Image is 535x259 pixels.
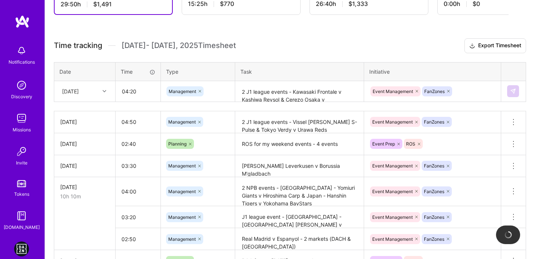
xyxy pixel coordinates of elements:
[54,41,102,50] span: Time tracking
[168,163,196,169] span: Management
[54,62,116,81] th: Date
[236,82,363,102] textarea: 2 J1 league events - Kawasaki Frontale v Kashiwa Reysol & Cerezo Osaka v [GEOGRAPHIC_DATA]
[424,163,444,169] span: FanZones
[14,242,29,256] img: DAZN: Event Moderators for Israel Based Team
[116,81,160,101] input: HH:MM
[14,111,29,126] img: teamwork
[236,178,363,206] textarea: 2 NPB events - [GEOGRAPHIC_DATA] - Yomiuri Giants v Hiroshima Carp & Japan - Hanshin Tigers v Yok...
[14,190,29,198] div: Tokens
[61,0,166,8] div: 29:50 h
[103,89,106,93] i: icon Chevron
[372,236,413,242] span: Event Management
[424,189,444,194] span: FanZones
[60,118,109,126] div: [DATE]
[116,156,160,176] input: HH:MM
[16,159,27,167] div: Invite
[372,214,413,220] span: Event Management
[464,38,526,53] button: Export Timesheet
[60,192,109,200] div: 10h 10m
[168,189,196,194] span: Management
[510,88,516,94] img: Submit
[4,223,40,231] div: [DOMAIN_NAME]
[469,42,475,50] i: icon Download
[14,43,29,58] img: bell
[369,68,496,76] div: Initiative
[11,93,32,100] div: Discovery
[236,156,363,176] textarea: [PERSON_NAME] Leverkusen v Borussia M'gladbach
[14,208,29,223] img: guide book
[235,62,364,81] th: Task
[424,119,444,125] span: FanZones
[161,62,235,81] th: Type
[116,182,160,201] input: HH:MM
[424,236,444,242] span: FanZones
[60,183,109,191] div: [DATE]
[17,180,26,187] img: tokens
[236,207,363,227] textarea: J1 league event - [GEOGRAPHIC_DATA] - [GEOGRAPHIC_DATA] [PERSON_NAME] v Avispa Fukuoka
[62,87,79,95] div: [DATE]
[236,229,363,249] textarea: Real Madrid v Espanyol - 2 markets (DACH & [GEOGRAPHIC_DATA])
[373,89,413,94] span: Event Management
[60,162,109,170] div: [DATE]
[9,58,35,66] div: Notifications
[116,229,160,249] input: HH:MM
[60,140,109,148] div: [DATE]
[168,236,196,242] span: Management
[14,78,29,93] img: discovery
[424,89,445,94] span: FanZones
[504,231,512,239] img: loading
[372,189,413,194] span: Event Management
[168,119,196,125] span: Management
[372,141,395,147] span: Event Prep
[12,242,31,256] a: DAZN: Event Moderators for Israel Based Team
[406,141,415,147] span: ROS
[116,207,160,227] input: HH:MM
[116,134,160,154] input: HH:MM
[169,89,196,94] span: Management
[424,214,444,220] span: FanZones
[236,134,363,154] textarea: ROS for my weekend events - 4 events
[168,214,196,220] span: Management
[168,141,187,147] span: Planning
[14,144,29,159] img: Invite
[507,85,520,97] div: null
[13,126,31,134] div: Missions
[15,15,30,28] img: logo
[372,163,413,169] span: Event Management
[93,0,112,8] span: $1,491
[121,68,155,76] div: Time
[121,41,236,50] span: [DATE] - [DATE] , 2025 Timesheet
[372,119,413,125] span: Event Management
[116,112,160,132] input: HH:MM
[236,112,363,133] textarea: 2 J1 league events - Vissel [PERSON_NAME] S-Pulse & Tokyo Verdy v Urawa Reds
